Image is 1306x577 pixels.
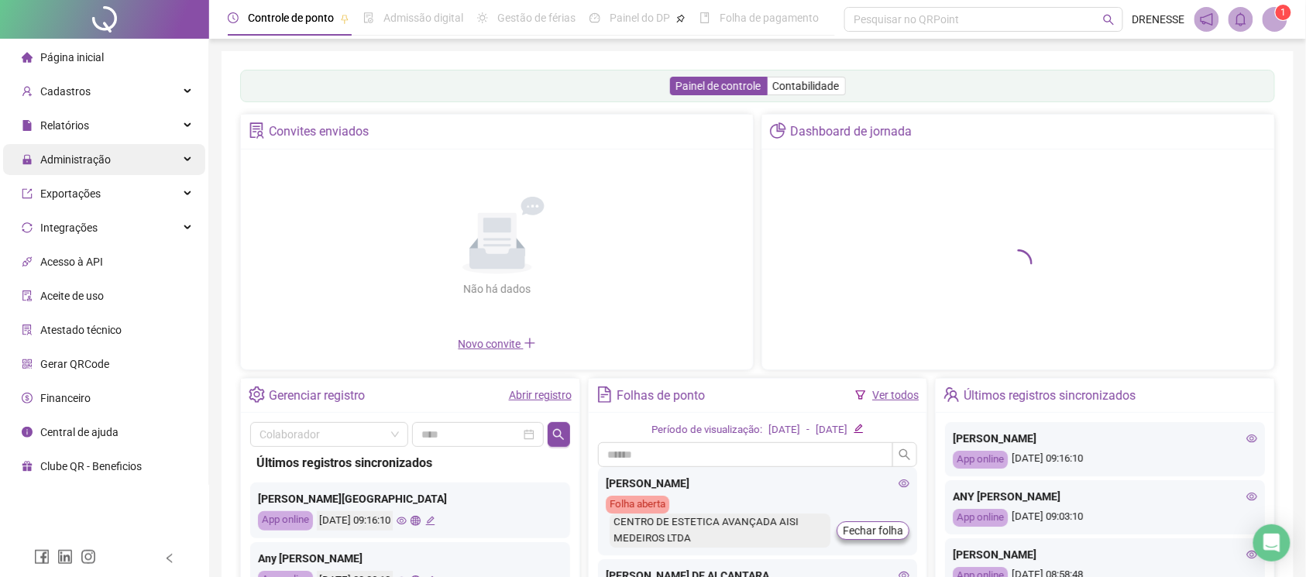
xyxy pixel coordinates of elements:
span: Novo convite [459,338,536,350]
div: Folha aberta [606,496,669,513]
a: Abrir registro [509,389,572,401]
span: qrcode [22,359,33,369]
div: Dashboard de jornada [790,118,912,145]
span: solution [249,122,265,139]
span: info-circle [22,427,33,438]
span: sync [22,222,33,233]
span: eye [1246,549,1257,560]
span: eye [899,478,909,489]
span: dollar [22,393,33,404]
span: Gestão de férias [497,12,576,24]
span: Contabilidade [773,80,840,92]
span: eye [1246,433,1257,444]
div: Últimos registros sincronizados [256,453,564,472]
span: global [411,516,421,526]
span: solution [22,325,33,335]
span: eye [397,516,407,526]
span: Integrações [40,222,98,234]
span: left [164,553,175,564]
span: Folha de pagamento [720,12,819,24]
span: loading [999,244,1037,282]
div: Não há dados [426,280,569,297]
div: [PERSON_NAME][GEOGRAPHIC_DATA] [258,490,562,507]
span: gift [22,461,33,472]
div: [DATE] [768,422,800,438]
span: Exportações [40,187,101,200]
div: ANY [PERSON_NAME] [953,488,1257,505]
div: App online [953,509,1008,527]
span: bell [1234,12,1248,26]
span: Central de ajuda [40,426,119,438]
a: Ver todos [872,389,919,401]
div: [PERSON_NAME] [953,546,1257,563]
span: pie-chart [770,122,786,139]
span: Acesso à API [40,256,103,268]
span: notification [1200,12,1214,26]
span: file-done [363,12,374,23]
div: Any [PERSON_NAME] [258,550,562,567]
span: team [943,386,960,403]
div: [DATE] 09:16:10 [953,451,1257,469]
span: lock [22,154,33,165]
span: edit [854,424,864,434]
span: user-add [22,86,33,97]
span: DRENESSE [1132,11,1185,28]
div: Convites enviados [269,118,369,145]
span: Relatórios [40,119,89,132]
div: CENTRO DE ESTETICA AVANÇADA AISI MEDEIROS LTDA [610,513,831,548]
span: plus [524,337,536,349]
span: linkedin [57,549,73,565]
span: Cadastros [40,85,91,98]
span: facebook [34,549,50,565]
span: pushpin [340,14,349,23]
span: book [699,12,710,23]
span: api [22,256,33,267]
span: Atestado técnico [40,324,122,336]
span: filter [855,390,866,400]
div: - [806,422,809,438]
div: Folhas de ponto [617,383,705,409]
span: instagram [81,549,96,565]
span: Administração [40,153,111,166]
span: file-text [596,386,613,403]
span: search [1103,14,1115,26]
div: [DATE] [816,422,847,438]
span: pushpin [676,14,686,23]
span: eye [1246,491,1257,502]
div: Últimos registros sincronizados [964,383,1136,409]
div: Período de visualização: [651,422,762,438]
span: home [22,52,33,63]
button: Fechar folha [837,521,909,540]
div: [DATE] 09:03:10 [953,509,1257,527]
span: file [22,120,33,131]
span: Admissão digital [383,12,463,24]
span: Financeiro [40,392,91,404]
span: edit [425,516,435,526]
span: 1 [1281,7,1287,18]
div: Open Intercom Messenger [1253,524,1291,562]
span: Clube QR - Beneficios [40,460,142,472]
span: setting [249,386,265,403]
span: Painel de controle [676,80,761,92]
span: search [899,448,911,461]
div: [PERSON_NAME] [606,475,910,492]
div: [PERSON_NAME] [953,430,1257,447]
div: App online [953,451,1008,469]
span: Página inicial [40,51,104,64]
sup: Atualize o seu contato no menu Meus Dados [1276,5,1291,20]
span: clock-circle [228,12,239,23]
span: search [552,428,565,441]
span: Fechar folha [843,522,903,539]
span: sun [477,12,488,23]
span: Gerar QRCode [40,358,109,370]
span: export [22,188,33,199]
span: Aceite de uso [40,290,104,302]
span: Controle de ponto [248,12,334,24]
span: audit [22,290,33,301]
span: dashboard [589,12,600,23]
div: App online [258,511,313,531]
div: [DATE] 09:16:10 [317,511,393,531]
span: Painel do DP [610,12,670,24]
div: Gerenciar registro [269,383,365,409]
